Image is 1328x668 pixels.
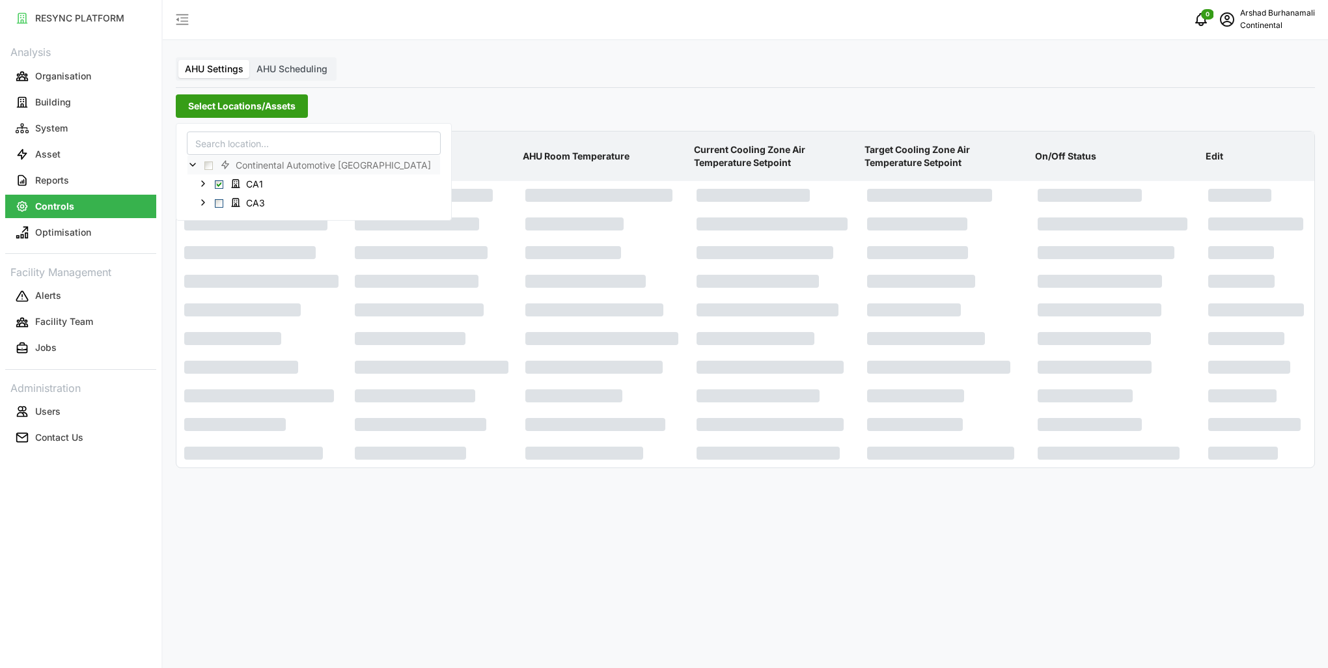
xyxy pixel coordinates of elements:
a: Contact Us [5,424,156,451]
span: Continental Automotive Singapore [215,157,440,173]
div: Select Locations/Assets [176,123,452,221]
p: Target Cooling Zone Air Temperature Setpoint [862,133,1027,180]
span: Select Continental Automotive Singapore [204,161,213,169]
button: Contact Us [5,426,156,449]
p: Alerts [35,289,61,302]
button: Alerts [5,285,156,308]
p: Controls [35,200,74,213]
p: Jobs [35,341,57,354]
button: Optimisation [5,221,156,244]
p: Administration [5,378,156,397]
a: Asset [5,141,156,167]
button: Building [5,90,156,114]
p: Arshad Burhanamali [1240,7,1315,20]
p: Building [35,96,71,109]
p: Organisation [35,70,91,83]
button: Asset [5,143,156,166]
p: Contact Us [35,431,83,444]
span: AHU Settings [185,63,243,74]
p: Facility Management [5,262,156,281]
p: Edit [1203,139,1312,173]
span: Continental Automotive [GEOGRAPHIC_DATA] [236,159,431,172]
p: Continental [1240,20,1315,32]
button: Reports [5,169,156,192]
span: CA3 [225,194,274,210]
button: Select Locations/Assets [176,94,308,118]
p: System [35,122,68,135]
button: System [5,117,156,140]
p: RESYNC PLATFORM [35,12,124,25]
button: RESYNC PLATFORM [5,7,156,30]
span: Select Locations/Assets [188,95,296,117]
p: AHU Room Temperature [520,139,685,173]
p: Optimisation [35,226,91,239]
button: Organisation [5,64,156,88]
span: 0 [1206,10,1210,19]
a: Alerts [5,283,156,309]
a: Facility Team [5,309,156,335]
button: notifications [1188,7,1214,33]
a: Jobs [5,335,156,361]
p: On/Off Status [1032,139,1198,173]
p: Asset [35,148,61,161]
span: CA1 [246,178,263,191]
button: schedule [1214,7,1240,33]
a: Organisation [5,63,156,89]
a: Building [5,89,156,115]
a: Controls [5,193,156,219]
span: CA1 [225,176,272,191]
a: System [5,115,156,141]
p: Reports [35,174,69,187]
span: AHU Scheduling [256,63,327,74]
span: Select CA1 [215,180,223,188]
a: Users [5,398,156,424]
button: Controls [5,195,156,218]
span: CA3 [246,196,265,209]
p: Facility Team [35,315,93,328]
span: Select CA3 [215,199,223,207]
a: Reports [5,167,156,193]
p: Analysis [5,42,156,61]
button: Facility Team [5,311,156,334]
button: Users [5,400,156,423]
a: RESYNC PLATFORM [5,5,156,31]
input: Search location... [187,132,441,155]
p: Current Cooling Zone Air Temperature Setpoint [691,133,857,180]
a: Optimisation [5,219,156,245]
button: Jobs [5,337,156,360]
p: Users [35,405,61,418]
